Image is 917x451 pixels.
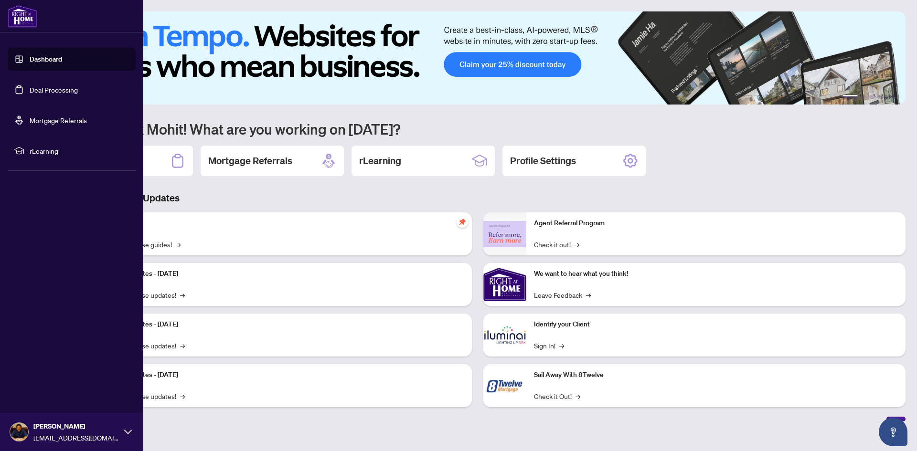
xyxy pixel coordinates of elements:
[50,191,906,205] h3: Brokerage & Industry Updates
[180,340,185,351] span: →
[50,11,906,105] img: Slide 0
[8,5,37,28] img: logo
[534,269,898,279] p: We want to hear what you think!
[180,391,185,401] span: →
[510,154,576,168] h2: Profile Settings
[30,146,129,156] span: rLearning
[483,364,526,407] img: Sail Away With 8Twelve
[100,269,464,279] p: Platform Updates - [DATE]
[559,340,564,351] span: →
[483,263,526,306] img: We want to hear what you think!
[892,95,896,99] button: 6
[869,95,873,99] button: 3
[534,290,591,300] a: Leave Feedback→
[33,432,119,443] span: [EMAIL_ADDRESS][DOMAIN_NAME]
[534,340,564,351] a: Sign In!→
[576,391,580,401] span: →
[30,85,78,94] a: Deal Processing
[534,239,579,250] a: Check it out!→
[180,290,185,300] span: →
[100,218,464,229] p: Self-Help
[534,370,898,380] p: Sail Away With 8Twelve
[575,239,579,250] span: →
[208,154,292,168] h2: Mortgage Referrals
[100,370,464,380] p: Platform Updates - [DATE]
[879,418,907,446] button: Open asap
[176,239,181,250] span: →
[483,314,526,357] img: Identify your Client
[885,95,888,99] button: 5
[877,95,881,99] button: 4
[33,421,119,431] span: [PERSON_NAME]
[359,154,401,168] h2: rLearning
[842,95,858,99] button: 1
[10,423,28,441] img: Profile Icon
[30,55,62,63] a: Dashboard
[862,95,865,99] button: 2
[534,391,580,401] a: Check it Out!→
[100,319,464,330] p: Platform Updates - [DATE]
[534,319,898,330] p: Identify your Client
[457,216,468,228] span: pushpin
[534,218,898,229] p: Agent Referral Program
[50,120,906,138] h1: Welcome back Mohit! What are you working on [DATE]?
[30,116,87,125] a: Mortgage Referrals
[483,221,526,247] img: Agent Referral Program
[586,290,591,300] span: →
